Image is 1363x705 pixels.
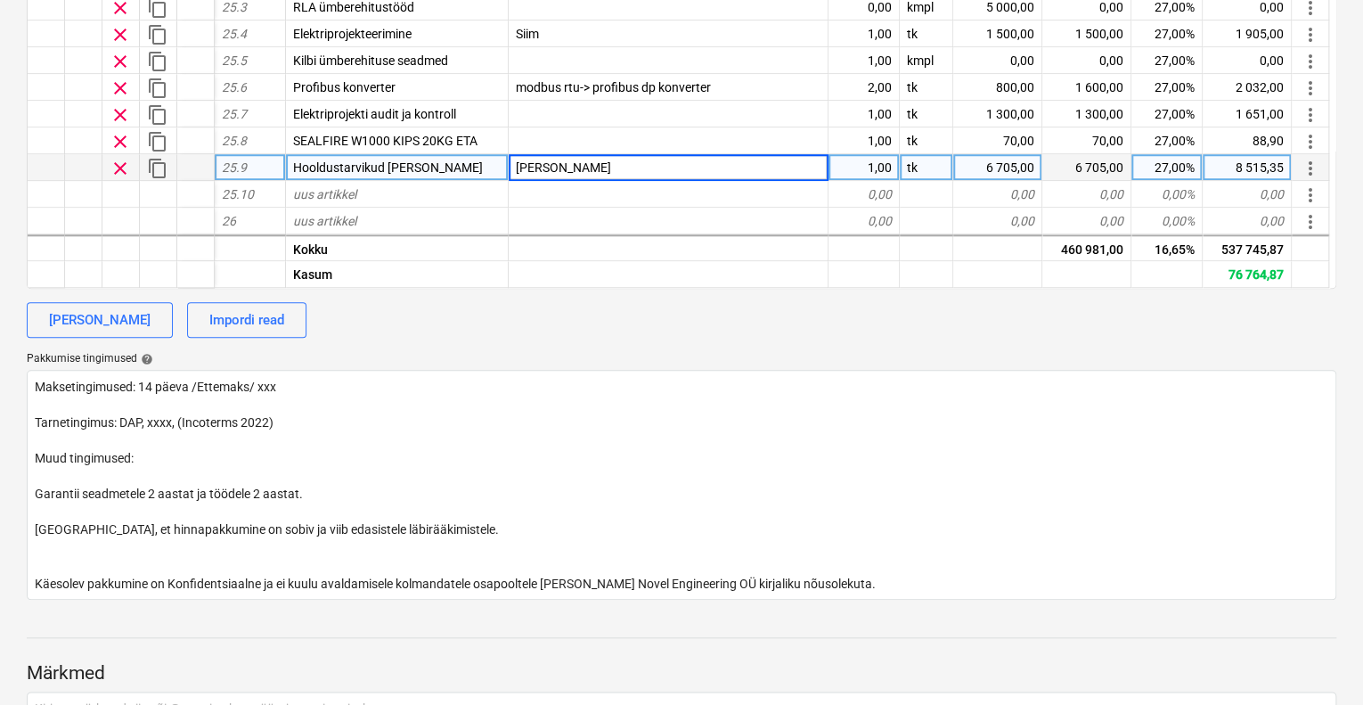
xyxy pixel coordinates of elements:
div: 1,00 [828,20,900,47]
div: 1 500,00 [953,20,1042,47]
span: Dubleeri rida [147,78,168,99]
p: Märkmed [27,661,1336,686]
span: Eemalda rida [110,131,131,152]
span: Elektriprojekteerimine [293,27,412,41]
button: Impordi read [187,302,306,338]
div: 0,00 [1042,208,1131,234]
div: 76 764,87 [1203,260,1292,287]
div: 0,00 [1042,181,1131,208]
span: Rohkem toiminguid [1300,158,1321,179]
span: 25.10 [222,187,254,201]
span: Eemalda rida [110,78,131,99]
div: tk [900,127,953,154]
span: 25.6 [222,80,247,94]
span: uus artikkel [293,187,356,201]
div: 1,00 [828,101,900,127]
div: Vestlusvidin [1274,619,1363,705]
span: Eemalda rida [110,51,131,72]
div: 1 600,00 [1042,74,1131,101]
div: 0,00 [953,47,1042,74]
div: 27,00% [1131,74,1203,101]
div: 1 905,00 [1203,20,1292,47]
span: Rohkem toiminguid [1300,184,1321,206]
textarea: Maksetingimused: 14 päeva /Ettemaks/ xxx Tarnetingimus: DAP, xxxx, (Incoterms 2022) Muud tingimus... [27,370,1336,600]
span: uus artikkel [293,214,356,228]
div: 460 981,00 [1042,234,1131,260]
span: Rohkem toiminguid [1300,104,1321,126]
div: 1,00 [828,127,900,154]
span: Eemalda rida [110,104,131,126]
div: tk [900,20,953,47]
div: Kasum [286,260,509,287]
span: Rohkem toiminguid [1300,211,1321,233]
div: 1 300,00 [1042,101,1131,127]
div: 27,00% [1131,154,1203,181]
div: 0,00 [828,181,900,208]
div: 70,00 [953,127,1042,154]
div: kmpl [900,47,953,74]
span: Eemalda rida [110,24,131,45]
div: 0,00 [1203,181,1292,208]
div: 1 651,00 [1203,101,1292,127]
span: Siim [516,27,539,41]
div: 0,00 [1042,47,1131,74]
span: SEALFIRE W1000 KIPS 20KG ETA [293,134,477,148]
span: 25.4 [222,27,247,41]
div: Impordi read [209,308,284,332]
span: Rohkem toiminguid [1300,131,1321,152]
span: 26 [222,214,236,228]
div: Pakkumise tingimused [27,352,1336,366]
span: Hooldustarvikud ja tööd [293,160,483,175]
div: 0,00% [1131,181,1203,208]
div: 0,00 [828,208,900,234]
div: 2,00 [828,74,900,101]
div: 6 705,00 [953,154,1042,181]
div: 27,00% [1131,127,1203,154]
div: Kokku [286,234,509,260]
button: [PERSON_NAME] [27,302,173,338]
span: Rohkem toiminguid [1300,51,1321,72]
div: 1,00 [828,154,900,181]
div: 8 515,35 [1203,154,1292,181]
div: 1 300,00 [953,101,1042,127]
span: Rohkem toiminguid [1300,78,1321,99]
span: Kilbi ümberehituse seadmed [293,53,448,68]
span: 25.8 [222,134,247,148]
span: 25.5 [222,53,247,68]
div: tk [900,74,953,101]
div: 70,00 [1042,127,1131,154]
span: Dubleeri rida [147,104,168,126]
div: 88,90 [1203,127,1292,154]
div: 16,65% [1131,234,1203,260]
span: Dubleeri rida [147,158,168,179]
div: [PERSON_NAME] [49,308,151,332]
span: help [137,353,153,365]
span: Elektriprojekti audit ja kontroll [293,107,456,121]
div: 0,00 [953,208,1042,234]
div: 2 032,00 [1203,74,1292,101]
div: 800,00 [953,74,1042,101]
div: 0,00 [953,181,1042,208]
span: Eemalda rida [110,158,131,179]
div: 0,00 [1203,208,1292,234]
div: 27,00% [1131,47,1203,74]
div: 1,00 [828,47,900,74]
div: 27,00% [1131,101,1203,127]
span: 25.7 [222,107,247,121]
span: Profibus konverter [293,80,396,94]
div: 0,00 [1203,47,1292,74]
div: tk [900,154,953,181]
iframe: Chat Widget [1274,619,1363,705]
span: modbus rtu-> profibus dp konverter [516,80,711,94]
div: 27,00% [1131,20,1203,47]
div: tk [900,101,953,127]
div: 6 705,00 [1042,154,1131,181]
div: 537 745,87 [1203,234,1292,260]
span: 25.9 [222,160,247,175]
div: 1 500,00 [1042,20,1131,47]
span: Dubleeri rida [147,51,168,72]
div: 0,00% [1131,208,1203,234]
span: Dubleeri rida [147,24,168,45]
span: Rohkem toiminguid [1300,24,1321,45]
span: Dubleeri rida [147,131,168,152]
